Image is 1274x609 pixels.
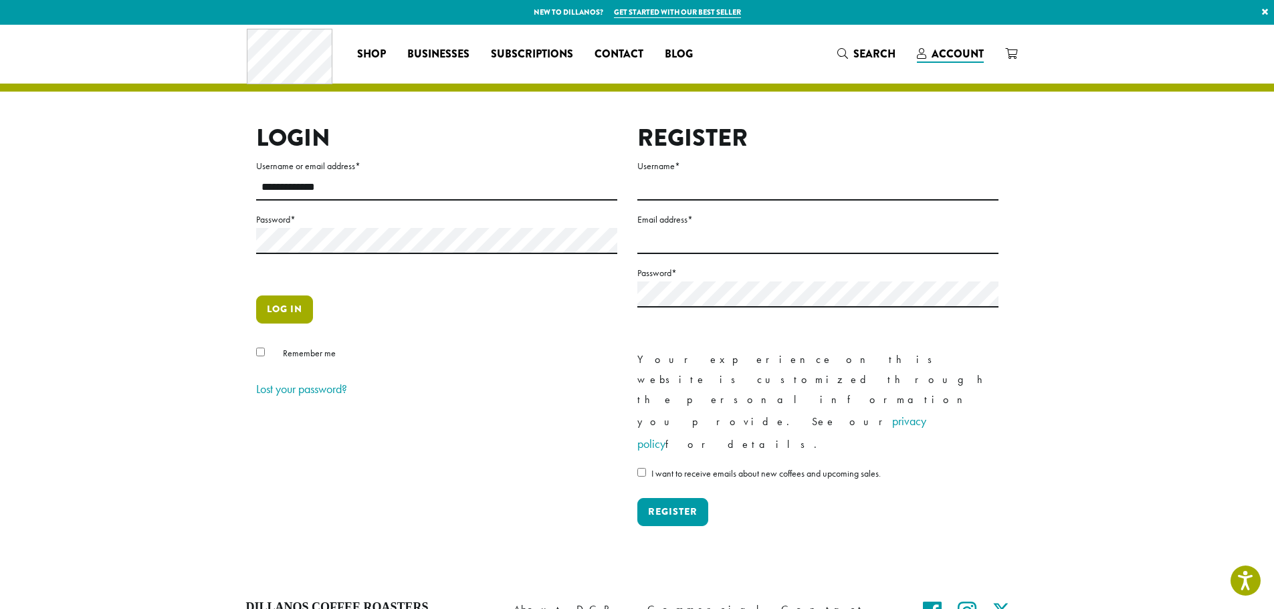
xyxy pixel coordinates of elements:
[932,46,984,62] span: Account
[614,7,741,18] a: Get started with our best seller
[357,46,386,63] span: Shop
[637,413,926,451] a: privacy policy
[637,350,998,455] p: Your experience on this website is customized through the personal information you provide. See o...
[595,46,643,63] span: Contact
[827,43,906,65] a: Search
[346,43,397,65] a: Shop
[651,467,881,479] span: I want to receive emails about new coffees and upcoming sales.
[256,124,617,152] h2: Login
[637,468,646,477] input: I want to receive emails about new coffees and upcoming sales.
[665,46,693,63] span: Blog
[491,46,573,63] span: Subscriptions
[256,158,617,174] label: Username or email address
[637,498,708,526] button: Register
[283,347,336,359] span: Remember me
[256,295,313,324] button: Log in
[637,124,998,152] h2: Register
[637,265,998,281] label: Password
[407,46,469,63] span: Businesses
[637,211,998,228] label: Email address
[637,158,998,174] label: Username
[256,211,617,228] label: Password
[853,46,895,62] span: Search
[256,381,347,396] a: Lost your password?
